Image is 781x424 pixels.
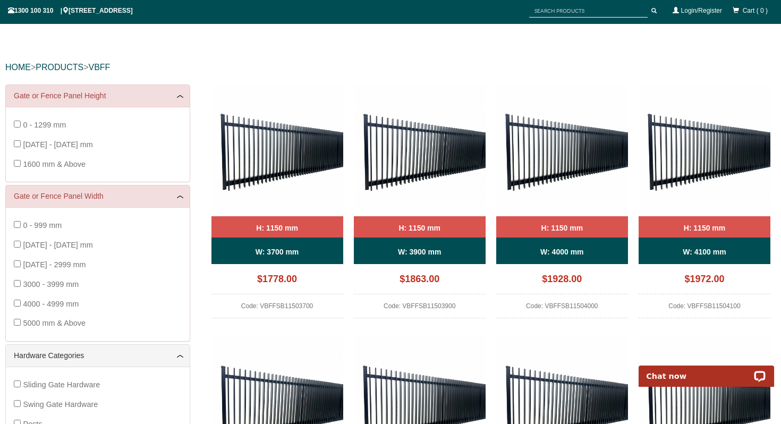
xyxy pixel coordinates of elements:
[681,7,722,14] a: Login/Register
[639,300,770,318] div: Code: VBFFSB11504100
[496,269,628,294] div: $1928.00
[23,380,100,389] span: Sliding Gate Hardware
[639,269,770,294] div: $1972.00
[354,269,486,294] div: $1863.00
[211,84,343,318] a: VBFFSB - Ready to Install Fully Welded 65x16mm Vertical Blade - Aluminium Sliding Driveway Gate -...
[14,350,182,361] a: Hardware Categories
[14,90,182,101] a: Gate or Fence Panel Height
[23,241,92,249] span: [DATE] - [DATE] mm
[36,63,83,72] a: PRODUCTS
[256,224,298,232] b: H: 1150 mm
[23,319,86,327] span: 5000 mm & Above
[496,84,628,318] a: VBFFSB - Ready to Install Fully Welded 65x16mm Vertical Blade - Aluminium Sliding Driveway Gate -...
[23,221,62,230] span: 0 - 999 mm
[23,140,92,149] span: [DATE] - [DATE] mm
[23,121,66,129] span: 0 - 1299 mm
[398,248,441,256] b: W: 3900 mm
[5,63,31,72] a: HOME
[398,224,440,232] b: H: 1150 mm
[541,224,583,232] b: H: 1150 mm
[23,260,86,269] span: [DATE] - 2999 mm
[496,300,628,318] div: Code: VBFFSB11504000
[256,248,299,256] b: W: 3700 mm
[8,7,133,14] span: 1300 100 310 | [STREET_ADDRESS]
[23,280,79,289] span: 3000 - 3999 mm
[23,160,86,168] span: 1600 mm & Above
[5,50,776,84] div: > >
[684,224,726,232] b: H: 1150 mm
[354,84,486,318] a: VBFFSB - Ready to Install Fully Welded 65x16mm Vertical Blade - Aluminium Sliding Driveway Gate -...
[354,84,486,216] img: VBFFSB - Ready to Install Fully Welded 65x16mm Vertical Blade - Aluminium Sliding Driveway Gate -...
[639,84,770,318] a: VBFFSB - Ready to Install Fully Welded 65x16mm Vertical Blade - Aluminium Sliding Driveway Gate -...
[743,7,768,14] span: Cart ( 0 )
[529,4,648,18] input: SEARCH PRODUCTS
[88,63,110,72] a: vbff
[23,400,98,409] span: Swing Gate Hardware
[211,84,343,216] img: VBFFSB - Ready to Install Fully Welded 65x16mm Vertical Blade - Aluminium Sliding Driveway Gate -...
[23,300,79,308] span: 4000 - 4999 mm
[211,269,343,294] div: $1778.00
[632,353,781,387] iframe: LiveChat chat widget
[14,191,182,202] a: Gate or Fence Panel Width
[639,84,770,216] img: VBFFSB - Ready to Install Fully Welded 65x16mm Vertical Blade - Aluminium Sliding Driveway Gate -...
[211,300,343,318] div: Code: VBFFSB11503700
[496,84,628,216] img: VBFFSB - Ready to Install Fully Welded 65x16mm Vertical Blade - Aluminium Sliding Driveway Gate -...
[354,300,486,318] div: Code: VBFFSB11503900
[540,248,583,256] b: W: 4000 mm
[683,248,726,256] b: W: 4100 mm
